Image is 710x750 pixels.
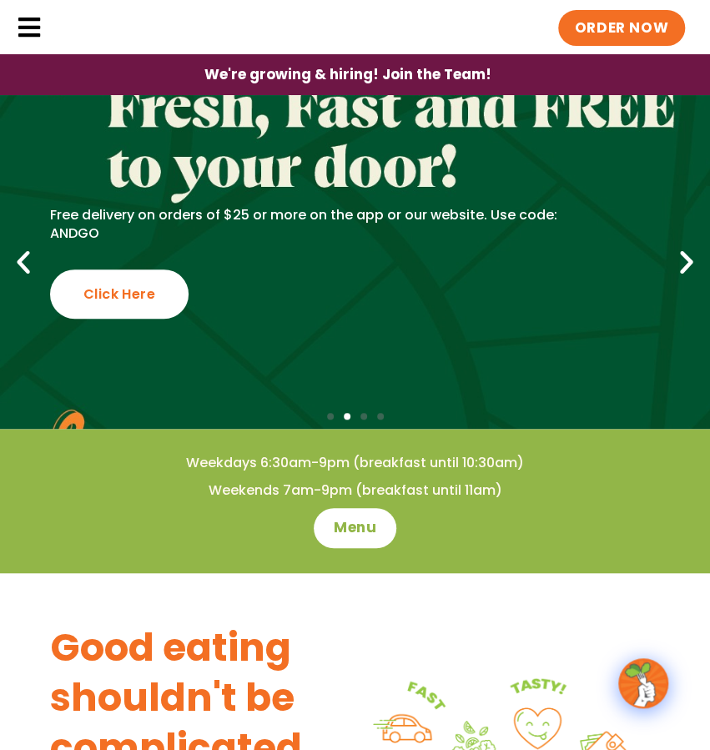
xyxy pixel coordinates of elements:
a: We're growing & hiring! Join the Team! [179,55,516,94]
img: wpChatIcon [620,660,667,707]
a: ORDER NOW [558,10,685,47]
div: Next slide [672,247,702,277]
span: Go to slide 1 [327,413,334,420]
span: Go to slide 4 [377,413,384,420]
img: Header logo [58,11,309,44]
div: Previous slide [8,247,38,277]
span: Go to slide 2 [344,413,350,420]
span: Go to slide 3 [360,413,367,420]
span: Menu [334,518,376,538]
span: We're growing & hiring! Join the Team! [204,68,491,82]
div: Click Here [50,269,189,319]
h4: Weekends 7am-9pm (breakfast until 11am) [33,481,677,500]
p: Free delivery on orders of $25 or more on the app or our website. Use code: ANDGO [50,206,600,244]
a: Menu [314,508,396,548]
span: ORDER NOW [575,18,668,38]
h4: Weekdays 6:30am-9pm (breakfast until 10:30am) [33,454,677,472]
